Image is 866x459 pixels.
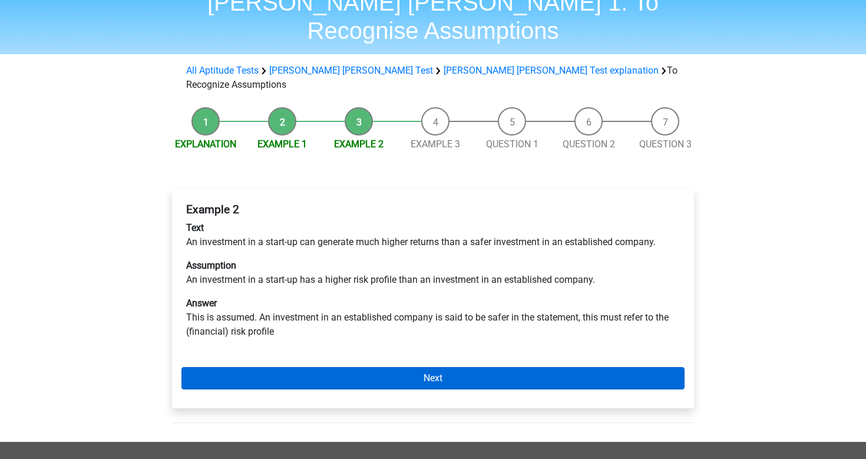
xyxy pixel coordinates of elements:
b: Answer [186,298,217,309]
div: To Recognize Assumptions [181,64,685,92]
p: An investment in a start-up has a higher risk profile than an investment in an established company. [186,259,680,287]
a: Question 2 [563,138,615,150]
a: Example 3 [411,138,460,150]
b: Example 2 [186,203,239,216]
a: Next [181,367,685,389]
a: [PERSON_NAME] [PERSON_NAME] Test [269,65,433,76]
a: [PERSON_NAME] [PERSON_NAME] Test explanation [444,65,659,76]
b: Text [186,222,204,233]
p: This is assumed. An investment in an established company is said to be safer in the statement, th... [186,296,680,339]
a: Example 2 [334,138,384,150]
a: Question 3 [639,138,692,150]
b: Assumption [186,260,236,271]
p: An investment in a start-up can generate much higher returns than a safer investment in an establ... [186,221,680,249]
a: All Aptitude Tests [186,65,259,76]
a: Example 1 [257,138,307,150]
a: Question 1 [486,138,538,150]
a: Explanation [175,138,236,150]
